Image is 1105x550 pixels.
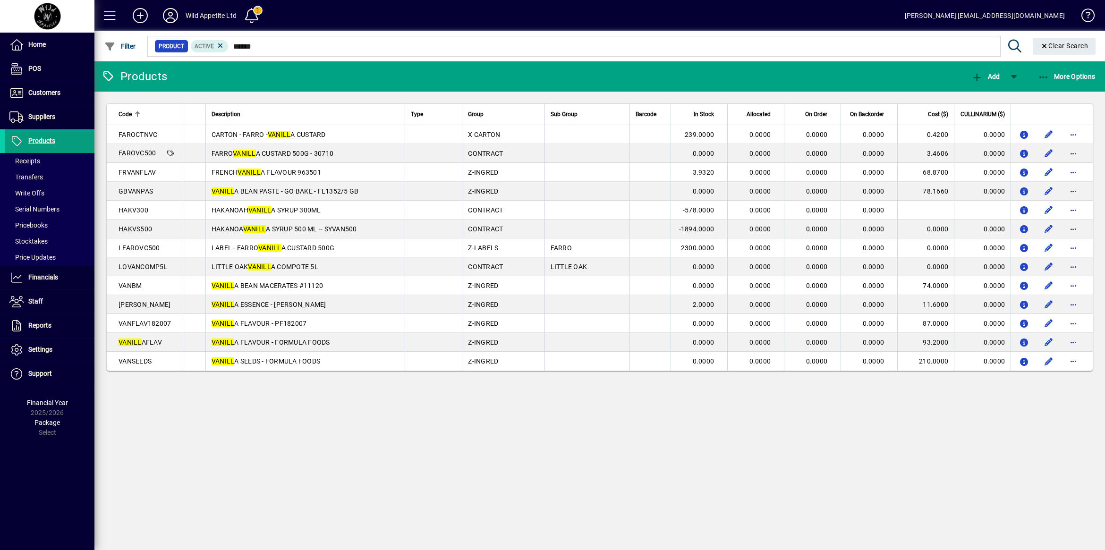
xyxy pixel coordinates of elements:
[212,301,235,308] em: VANILL
[9,237,48,245] span: Stocktakes
[806,263,828,271] span: 0.0000
[897,352,954,371] td: 210.0000
[212,263,318,271] span: LITTLE OAK A COMPOTE 5L
[212,282,235,289] em: VANILL
[1066,240,1081,255] button: More options
[28,370,52,377] span: Support
[243,225,266,233] em: VANILL
[28,113,55,120] span: Suppliers
[212,338,235,346] em: VANILL
[1041,354,1056,369] button: Edit
[5,185,94,201] a: Write Offs
[551,109,578,119] span: Sub Group
[468,338,498,346] span: Z-INGRED
[411,109,456,119] div: Type
[897,333,954,352] td: 93.2000
[1041,165,1056,180] button: Edit
[971,73,1000,80] span: Add
[28,65,41,72] span: POS
[749,338,771,346] span: 0.0000
[119,357,152,365] span: VANSEEDS
[119,244,160,252] span: LFAROVC500
[1066,354,1081,369] button: More options
[9,254,56,261] span: Price Updates
[749,131,771,138] span: 0.0000
[212,187,359,195] span: A BEAN PASTE - GO BAKE - FL1352/5 GB
[1066,259,1081,274] button: More options
[5,249,94,265] a: Price Updates
[679,225,714,233] span: -1894.0000
[749,244,771,252] span: 0.0000
[863,301,884,308] span: 0.0000
[636,109,656,119] span: Barcode
[747,109,771,119] span: Allocated
[863,263,884,271] span: 0.0000
[954,238,1011,257] td: 0.0000
[749,263,771,271] span: 0.0000
[806,206,828,214] span: 0.0000
[749,357,771,365] span: 0.0000
[685,131,714,138] span: 239.0000
[551,263,587,271] span: LITTLE OAK
[863,244,884,252] span: 0.0000
[693,282,714,289] span: 0.0000
[863,357,884,365] span: 0.0000
[749,301,771,308] span: 0.0000
[850,109,884,119] span: On Backorder
[119,301,170,308] span: [PERSON_NAME]
[1041,146,1056,161] button: Edit
[9,173,43,181] span: Transfers
[233,150,256,157] em: VANILL
[212,187,235,195] em: VANILL
[28,89,60,96] span: Customers
[468,109,538,119] div: Group
[954,314,1011,333] td: 0.0000
[677,109,722,119] div: In Stock
[104,42,136,50] span: Filter
[806,150,828,157] span: 0.0000
[1066,316,1081,331] button: More options
[954,182,1011,201] td: 0.0000
[9,157,40,165] span: Receipts
[693,169,714,176] span: 3.9320
[1066,278,1081,293] button: More options
[806,282,828,289] span: 0.0000
[468,169,498,176] span: Z-INGRED
[212,357,235,365] em: VANILL
[468,225,503,233] span: CONTRACT
[5,153,94,169] a: Receipts
[806,225,828,233] span: 0.0000
[954,257,1011,276] td: 0.0000
[468,282,498,289] span: Z-INGRED
[897,295,954,314] td: 11.6000
[863,206,884,214] span: 0.0000
[1038,73,1096,80] span: More Options
[1041,259,1056,274] button: Edit
[1066,165,1081,180] button: More options
[897,125,954,144] td: 0.4200
[954,276,1011,295] td: 0.0000
[636,109,665,119] div: Barcode
[119,187,153,195] span: GBVANPAS
[749,225,771,233] span: 0.0000
[863,150,884,157] span: 0.0000
[806,320,828,327] span: 0.0000
[693,187,714,195] span: 0.0000
[119,320,171,327] span: VANFLAV182007
[693,338,714,346] span: 0.0000
[1066,184,1081,199] button: More options
[119,169,156,176] span: FRVANFLAV
[119,263,168,271] span: LOVANCOMP5L
[1041,316,1056,331] button: Edit
[1041,184,1056,199] button: Edit
[5,266,94,289] a: Financials
[863,169,884,176] span: 0.0000
[468,131,500,138] span: X CARTON
[119,109,132,119] span: Code
[102,69,167,84] div: Products
[102,38,138,55] button: Filter
[119,338,162,346] span: AFLAV
[212,150,333,157] span: FARRO A CUSTARD 500G - 30710
[1040,42,1088,50] span: Clear Search
[28,322,51,329] span: Reports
